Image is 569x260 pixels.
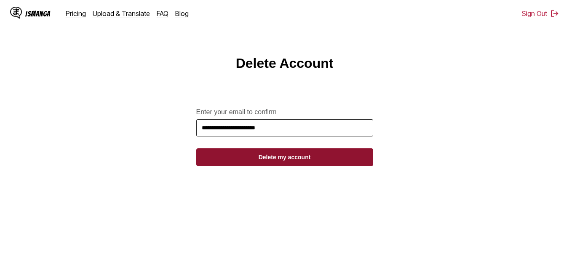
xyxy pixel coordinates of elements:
[10,7,66,20] a: IsManga LogoIsManga
[236,56,334,71] h1: Delete Account
[157,9,168,18] a: FAQ
[93,9,150,18] a: Upload & Translate
[550,9,559,18] img: Sign out
[175,9,189,18] a: Blog
[522,9,559,18] button: Sign Out
[66,9,86,18] a: Pricing
[196,148,373,166] button: Delete my account
[196,108,373,116] label: Enter your email to confirm
[10,7,22,19] img: IsManga Logo
[25,10,51,18] div: IsManga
